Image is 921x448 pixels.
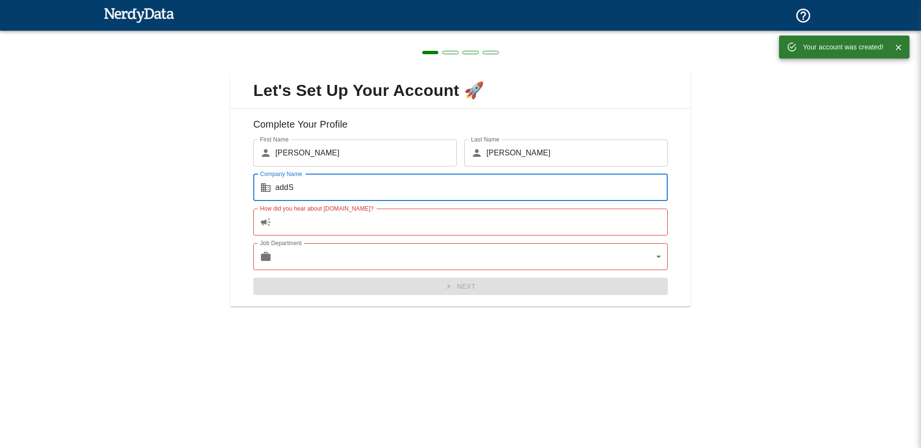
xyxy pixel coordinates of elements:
[803,38,884,56] div: Your account was created!
[260,239,302,247] label: Job Department
[104,5,174,24] img: NerdyData.com
[873,380,909,416] iframe: Drift Widget Chat Controller
[238,81,683,101] span: Let's Set Up Your Account 🚀
[238,117,683,140] h6: Complete Your Profile
[471,135,499,143] label: Last Name
[260,170,302,178] label: Company Name
[260,135,289,143] label: First Name
[789,1,817,30] button: Support and Documentation
[891,40,906,55] button: Close
[260,204,374,212] label: How did you hear about [DOMAIN_NAME]?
